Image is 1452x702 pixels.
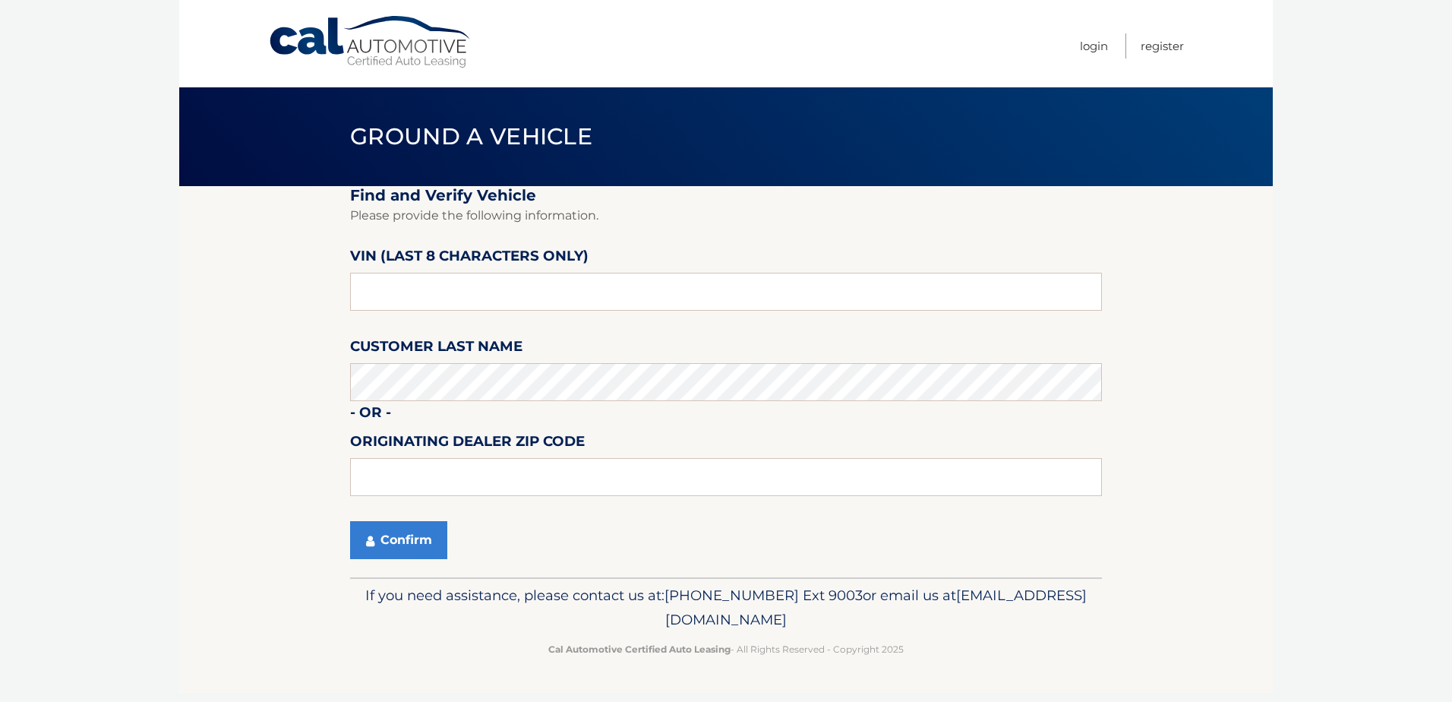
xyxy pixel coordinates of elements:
p: - All Rights Reserved - Copyright 2025 [360,641,1092,657]
label: VIN (last 8 characters only) [350,245,589,273]
span: [PHONE_NUMBER] Ext 9003 [664,587,863,604]
h2: Find and Verify Vehicle [350,186,1102,205]
strong: Cal Automotive Certified Auto Leasing [548,643,731,655]
a: Login [1080,33,1108,58]
label: Originating Dealer Zip Code [350,430,585,458]
p: Please provide the following information. [350,205,1102,226]
label: - or - [350,401,391,429]
button: Confirm [350,521,447,559]
span: Ground a Vehicle [350,122,592,150]
p: If you need assistance, please contact us at: or email us at [360,583,1092,632]
a: Cal Automotive [268,15,473,69]
label: Customer Last Name [350,335,522,363]
a: Register [1141,33,1184,58]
